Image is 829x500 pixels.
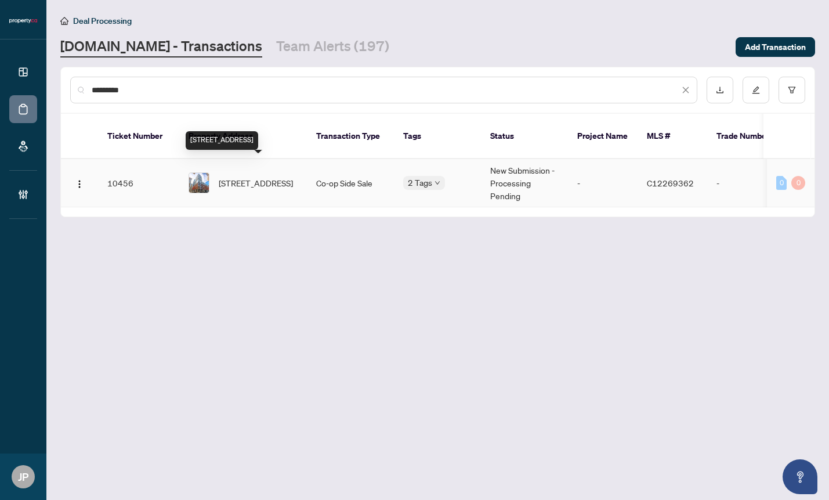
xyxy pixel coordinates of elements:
[179,114,307,159] th: Property Address
[647,178,694,188] span: C12269362
[682,86,690,94] span: close
[408,176,432,189] span: 2 Tags
[783,459,817,494] button: Open asap
[745,38,806,56] span: Add Transaction
[791,176,805,190] div: 0
[481,114,568,159] th: Status
[75,179,84,189] img: Logo
[307,159,394,207] td: Co-op Side Sale
[707,77,733,103] button: download
[707,114,788,159] th: Trade Number
[60,37,262,57] a: [DOMAIN_NAME] - Transactions
[73,16,132,26] span: Deal Processing
[779,77,805,103] button: filter
[186,131,258,150] div: [STREET_ADDRESS]
[435,180,440,186] span: down
[219,177,293,189] span: [STREET_ADDRESS]
[70,174,89,192] button: Logo
[60,17,68,25] span: home
[788,86,796,94] span: filter
[307,114,394,159] th: Transaction Type
[276,37,389,57] a: Team Alerts (197)
[736,37,815,57] button: Add Transaction
[707,159,788,207] td: -
[18,469,28,485] span: JP
[98,159,179,207] td: 10456
[394,114,481,159] th: Tags
[568,114,638,159] th: Project Name
[98,114,179,159] th: Ticket Number
[743,77,769,103] button: edit
[776,176,787,190] div: 0
[568,159,638,207] td: -
[638,114,707,159] th: MLS #
[481,159,568,207] td: New Submission - Processing Pending
[9,17,37,24] img: logo
[752,86,760,94] span: edit
[189,173,209,193] img: thumbnail-img
[716,86,724,94] span: download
